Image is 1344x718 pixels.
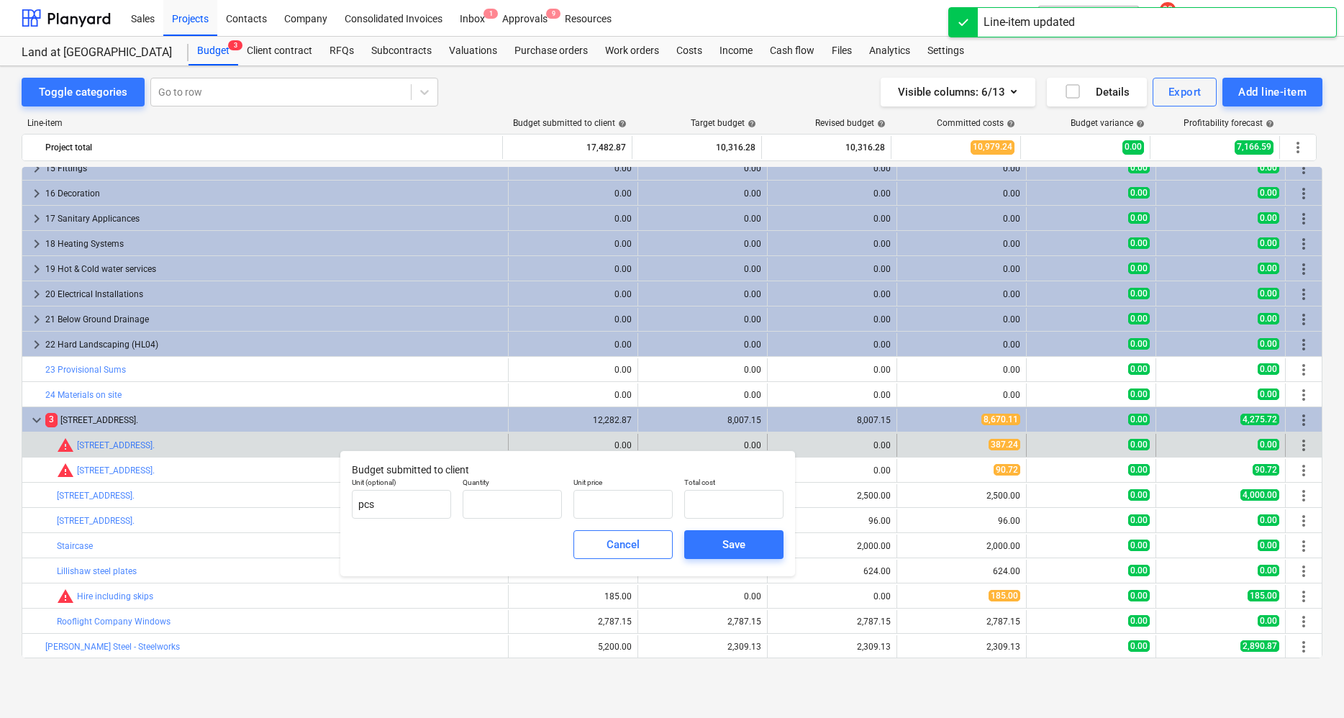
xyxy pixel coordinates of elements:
a: 23 Provisional Sums [45,365,126,375]
div: 18 Heating Systems [45,232,502,255]
span: Committed costs exceed revised budget [57,588,74,605]
span: More actions [1295,412,1312,429]
a: [STREET_ADDRESS]. [77,465,155,476]
span: keyboard_arrow_right [28,185,45,202]
div: 0.00 [873,440,891,450]
div: 2,000.00 [857,541,891,551]
span: 0.00 [1258,187,1279,199]
span: 7,166.59 [1235,140,1273,154]
span: keyboard_arrow_right [28,235,45,253]
span: More actions [1295,160,1312,177]
p: Quantity [463,478,562,490]
div: 96.00 [868,516,891,526]
span: More actions [1295,336,1312,353]
div: 2,787.15 [903,617,1020,627]
div: 185.00 [604,591,632,601]
span: help [1263,119,1274,128]
div: [STREET_ADDRESS]. [45,409,502,432]
div: Land at [GEOGRAPHIC_DATA] [22,45,171,60]
div: Add line-item [1238,83,1307,101]
div: 15 Fittings [45,157,502,180]
a: [STREET_ADDRESS]. [57,491,135,501]
span: 0.00 [1128,263,1150,274]
span: 0.00 [1258,565,1279,576]
a: [PERSON_NAME] Steel - Steelworks [45,642,180,652]
div: 0.00 [644,188,761,199]
span: 3 [45,413,58,427]
span: More actions [1289,139,1307,156]
div: Target budget [691,118,756,128]
span: 0.00 [1128,439,1150,450]
div: 0.00 [514,264,632,274]
span: More actions [1295,588,1312,605]
div: 0.00 [903,264,1020,274]
div: 0.00 [744,440,761,450]
span: More actions [1295,235,1312,253]
div: 2,787.15 [857,617,891,627]
div: Details [1064,83,1130,101]
span: More actions [1295,361,1312,378]
span: 0.00 [1128,187,1150,199]
span: More actions [1295,537,1312,555]
div: Purchase orders [506,37,596,65]
div: Project total [45,136,496,159]
span: 0.00 [1258,263,1279,274]
div: 0.00 [903,340,1020,350]
div: 0.00 [773,289,891,299]
span: 0.00 [1258,540,1279,551]
span: 0.00 [1128,615,1150,627]
a: 24 Materials on site [45,390,122,400]
div: 0.00 [514,239,632,249]
a: Files [823,37,861,65]
div: 0.00 [514,214,632,224]
div: 0.00 [773,314,891,324]
span: More actions [1295,613,1312,630]
span: 0.00 [1258,313,1279,324]
div: 0.00 [744,365,761,375]
div: 0.00 [744,591,761,601]
div: 0.00 [644,214,761,224]
div: Save [722,535,745,554]
span: More actions [1295,286,1312,303]
a: Settings [919,37,973,65]
div: 19 Hot & Cold water services [45,258,502,281]
div: 96.00 [903,516,1020,526]
div: 0.00 [514,440,632,450]
div: Analytics [861,37,919,65]
div: 0.00 [644,289,761,299]
span: help [745,119,756,128]
div: 10,316.28 [768,136,885,159]
div: 0.00 [514,163,632,173]
div: 0.00 [773,188,891,199]
div: Visible columns : 6/13 [898,83,1018,101]
div: 0.00 [903,214,1020,224]
span: help [615,119,627,128]
div: 0.00 [644,239,761,249]
span: keyboard_arrow_right [28,160,45,177]
span: 3 [228,40,242,50]
div: Valuations [440,37,506,65]
span: 0.00 [1128,590,1150,601]
a: Client contract [238,37,321,65]
div: 0.00 [644,314,761,324]
div: 0.00 [873,591,891,601]
div: 0.00 [873,365,891,375]
span: 90.72 [1253,464,1279,476]
a: Staircase [57,541,93,551]
span: 0.00 [1128,489,1150,501]
span: More actions [1295,311,1312,328]
div: Line-item updated [984,14,1075,31]
div: 0.00 [614,365,632,375]
div: 0.00 [514,340,632,350]
a: Subcontracts [363,37,440,65]
div: 2,309.13 [903,642,1020,652]
div: 16 Decoration [45,182,502,205]
div: 0.00 [644,340,761,350]
div: 22 Hard Landscaping (HL04) [45,333,502,356]
span: 0.00 [1258,439,1279,450]
div: Costs [668,37,711,65]
span: help [1133,119,1145,128]
span: 90.72 [994,464,1020,476]
div: 21 Below Ground Drainage [45,308,502,331]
